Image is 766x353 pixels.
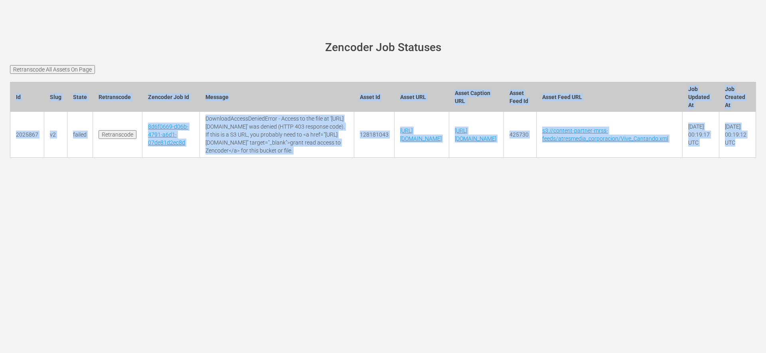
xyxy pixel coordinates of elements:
th: Job Created At [719,82,756,112]
th: Asset Feed Id [504,82,537,112]
td: [DATE] 00:19:17 UTC [682,112,719,158]
td: 2025867 [10,112,44,158]
th: Job Updated At [682,82,719,112]
th: Id [10,82,44,112]
th: Asset Feed URL [537,82,683,112]
th: Asset URL [395,82,449,112]
th: State [67,82,93,112]
td: 128181043 [354,112,395,158]
td: [DATE] 00:19:12 UTC [719,112,756,158]
a: s3://content-partner-mrss-feeds/atresmedia_corporacion/Vive_Cantando.xml [542,127,668,142]
th: Asset Caption URL [449,82,504,112]
th: Slug [44,82,67,112]
th: Message [199,82,354,112]
a: 8d6f0669-d06b-4791-a6d1-07de81d2ec8d [148,123,188,146]
input: Retranscode [99,130,136,139]
td: v2 [44,112,67,158]
h1: Zencoder Job Statuses [21,42,745,54]
th: Retranscode [93,82,142,112]
td: failed [67,112,93,158]
th: Asset Id [354,82,395,112]
input: Retranscode All Assets On Page [10,65,95,74]
a: [URL][DOMAIN_NAME] [400,127,442,142]
th: Zencoder Job Id [142,82,200,112]
td: 425730 [504,112,537,158]
td: DownloadAccessDeniedError - Access to the file at '[URL][DOMAIN_NAME]' was denied (HTTP 403 respo... [199,112,354,158]
a: [URL][DOMAIN_NAME] [455,127,496,142]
